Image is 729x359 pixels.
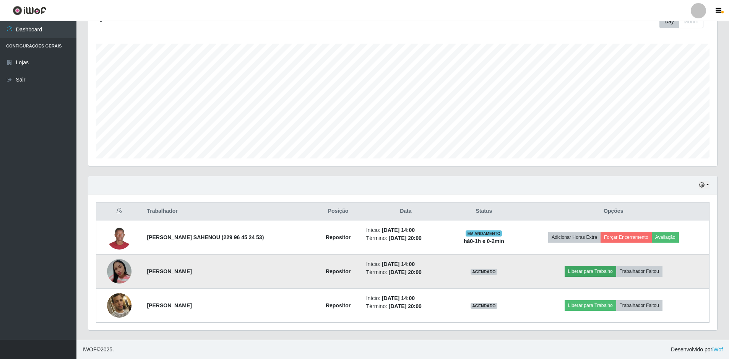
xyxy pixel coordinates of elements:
strong: [PERSON_NAME] [147,302,192,308]
img: 1754969578433.jpeg [107,284,132,327]
img: CoreUI Logo [13,6,47,15]
strong: [PERSON_NAME] SAHENOU (229 96 45 24 53) [147,234,264,240]
th: Status [450,202,518,220]
time: [DATE] 20:00 [389,303,422,309]
a: iWof [712,346,723,352]
th: Posição [315,202,361,220]
button: Avaliação [652,232,679,243]
button: Month [679,15,703,28]
div: First group [659,15,703,28]
span: © 2025 . [83,346,114,354]
span: EM ANDAMENTO [466,230,502,237]
li: Início: [366,260,445,268]
th: Trabalhador [143,202,315,220]
button: Adicionar Horas Extra [548,232,601,243]
time: [DATE] 14:00 [382,227,415,233]
li: Início: [366,294,445,302]
th: Opções [518,202,710,220]
strong: há 0-1 h e 0-2 min [464,238,504,244]
li: Início: [366,226,445,234]
time: [DATE] 14:00 [382,295,415,301]
button: Liberar para Trabalho [565,266,616,277]
span: IWOF [83,346,97,352]
time: [DATE] 20:00 [389,269,422,275]
li: Término: [366,302,445,310]
button: Day [659,15,679,28]
button: Trabalhador Faltou [616,266,662,277]
div: Toolbar with button groups [659,15,710,28]
img: 1756127287806.jpeg [107,259,132,284]
time: [DATE] 14:00 [382,261,415,267]
time: [DATE] 20:00 [389,235,422,241]
button: Forçar Encerramento [601,232,652,243]
button: Liberar para Trabalho [565,300,616,311]
strong: Repositor [326,302,351,308]
strong: [PERSON_NAME] [147,268,192,274]
button: Trabalhador Faltou [616,300,662,311]
strong: Repositor [326,268,351,274]
img: 1751668430791.jpeg [107,225,132,250]
span: AGENDADO [471,269,497,275]
span: AGENDADO [471,303,497,309]
li: Término: [366,234,445,242]
span: Desenvolvido por [671,346,723,354]
li: Término: [366,268,445,276]
strong: Repositor [326,234,351,240]
th: Data [362,202,450,220]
